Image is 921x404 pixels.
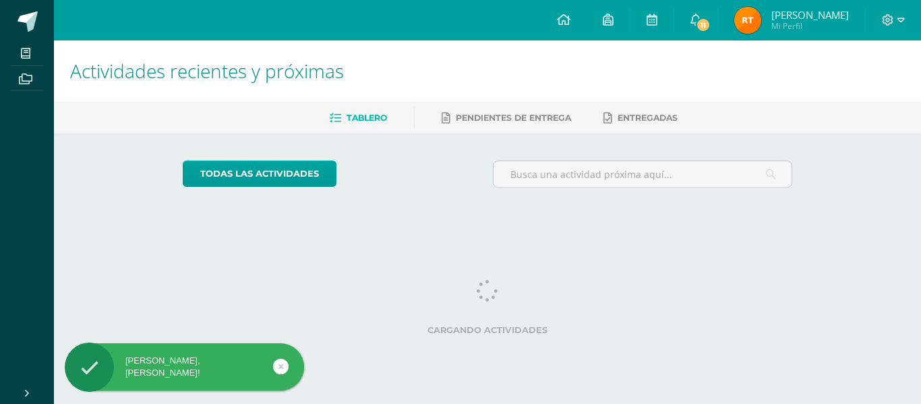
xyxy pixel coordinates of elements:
a: Entregadas [603,107,678,129]
span: Mi Perfil [771,20,849,32]
span: Entregadas [618,113,678,123]
input: Busca una actividad próxima aquí... [494,161,792,187]
span: Actividades recientes y próximas [70,58,344,84]
span: Pendientes de entrega [456,113,571,123]
a: Tablero [330,107,387,129]
a: Pendientes de entrega [442,107,571,129]
span: 11 [696,18,711,32]
span: [PERSON_NAME] [771,8,849,22]
span: Tablero [347,113,387,123]
div: [PERSON_NAME], [PERSON_NAME]! [65,355,304,379]
label: Cargando actividades [183,325,793,335]
a: todas las Actividades [183,161,336,187]
img: 5b284e87e7d490fb5ae7296aa8e53f86.png [734,7,761,34]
